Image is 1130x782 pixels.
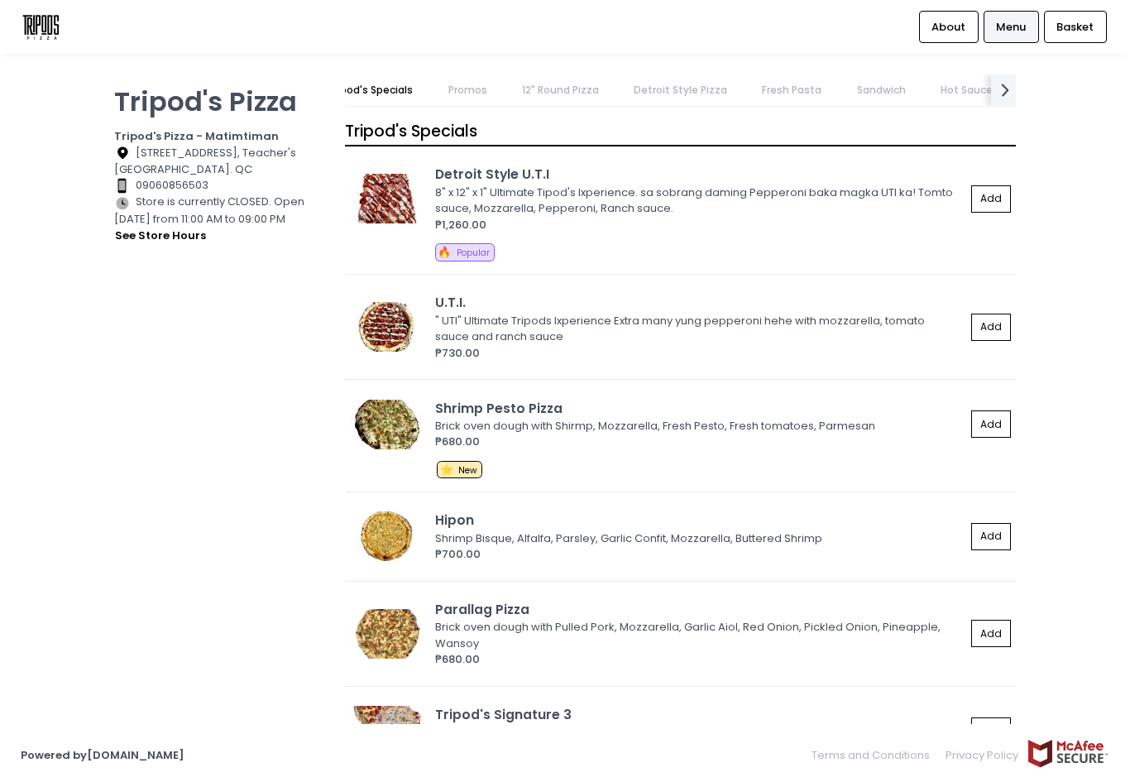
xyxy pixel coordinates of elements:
[435,185,960,217] div: 8" x 12" x 1" Ultimate Tipod's Ixperience. sa sobrang daming Pepperoni baka magka UTI ka! Tomto s...
[432,74,503,106] a: Promos
[435,546,965,563] div: ₱700.00
[1027,739,1109,768] img: mcafee-secure
[350,400,424,449] img: Shrimp Pesto Pizza
[435,399,965,418] div: Shrimp Pesto Pizza
[840,74,922,106] a: Sandwich
[812,739,938,771] a: Terms and Conditions
[114,194,324,244] div: Store is currently CLOSED. Open [DATE] from 11:00 AM to 09:00 PM
[435,418,960,434] div: Brick oven dough with Shirmp, Mozzarella, Fresh Pesto, Fresh tomatoes, Parmesan
[931,19,965,36] span: About
[435,511,965,530] div: Hipon
[114,145,324,178] div: [STREET_ADDRESS], Teacher's [GEOGRAPHIC_DATA]. QC
[938,739,1027,771] a: Privacy Policy
[746,74,838,106] a: Fresh Pasta
[971,620,1011,647] button: Add
[435,293,965,312] div: U.T.I.
[350,511,424,561] img: Hipon
[114,85,324,118] p: Tripod's Pizza
[21,12,61,41] img: logo
[984,11,1039,42] a: Menu
[435,530,960,547] div: Shrimp Bisque, Alfalfa, Parsley, Garlic Confit, Mozzarella, Buttered Shrimp
[435,705,965,724] div: Tripod's Signature 3
[457,247,490,259] span: Popular
[345,120,477,142] span: Tripod's Specials
[435,619,960,651] div: Brick oven dough with Pulled Pork, Mozzarella, Garlic Aiol, Red Onion, Pickled Onion, Pineapple, ...
[971,410,1011,438] button: Add
[435,434,965,450] div: ₱680.00
[114,128,279,144] b: Tripod's Pizza - Matimtiman
[924,74,1008,106] a: Hot Sauce
[440,462,453,477] span: ⭐
[435,651,965,668] div: ₱680.00
[114,177,324,194] div: 09060856503
[1056,19,1094,36] span: Basket
[438,244,451,260] span: 🔥
[435,165,965,184] div: Detroit Style U.T.I
[435,217,965,233] div: ₱1,260.00
[312,74,429,106] a: Tripod's Specials
[435,600,965,619] div: Parallag Pizza
[618,74,744,106] a: Detroit Style Pizza
[21,747,184,763] a: Powered by[DOMAIN_NAME]
[350,609,424,659] img: Parallag Pizza
[971,314,1011,341] button: Add
[350,174,424,223] img: Detroit Style U.T.I
[505,74,615,106] a: 12" Round Pizza
[114,227,207,245] button: see store hours
[971,523,1011,550] button: Add
[350,302,424,352] img: U.T.I.
[971,717,1011,745] button: Add
[458,464,477,477] span: New
[350,706,424,756] img: Tripod's Signature 3
[996,19,1026,36] span: Menu
[919,11,979,42] a: About
[435,313,960,345] div: " UTI" Ultimate Tripods Ixperience Extra many yung pepperoni hehe with mozzarella, tomato sauce a...
[435,345,965,362] div: ₱730.00
[971,185,1011,213] button: Add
